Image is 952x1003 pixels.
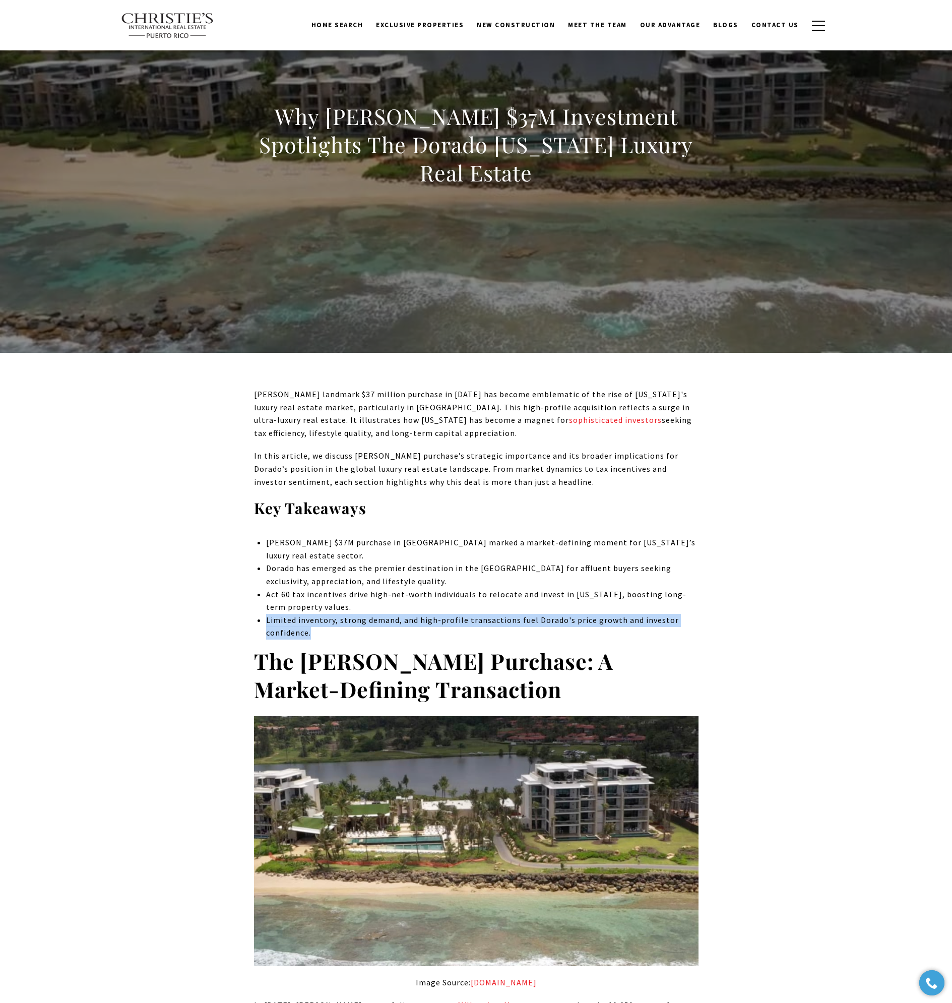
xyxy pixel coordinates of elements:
a: Our Advantage [633,16,707,35]
a: New Construction [470,16,561,35]
strong: Key Takeaways [254,498,366,518]
span: Our Advantage [640,21,701,29]
p: [PERSON_NAME] $37M purchase in [GEOGRAPHIC_DATA] marked a market-defining moment for [US_STATE]’s... [266,536,698,562]
a: Exclusive Properties [369,16,470,35]
p: Dorado has emerged as the premier destination in the [GEOGRAPHIC_DATA] for affluent buyers seekin... [266,562,698,588]
p: Limited inventory, strong demand, and high-profile transactions fuel Dorado's price growth and in... [266,614,698,640]
img: Christie's International Real Estate text transparent background [121,13,215,39]
img: Aerial view of a beachfront property with modern buildings, a pool, palm trees, and a calm lagoon... [254,716,699,966]
a: Home Search [305,16,370,35]
a: Blogs [707,16,745,35]
p: Image Source: [254,976,699,989]
a: sophisticated investors - open in a new tab [569,415,662,425]
a: wsj.com - open in a new tab [471,977,537,987]
span: Contact Us [751,21,799,29]
p: [PERSON_NAME] landmark $37 million purchase in [DATE] has become emblematic of the rise of [US_ST... [254,388,699,440]
button: button [805,11,832,40]
strong: The [PERSON_NAME] Purchase: A Market-Defining Transaction [254,646,613,704]
p: In this article, we discuss [PERSON_NAME] purchase’s strategic importance and its broader implica... [254,450,699,488]
p: Act 60 tax incentives drive high-net-worth individuals to relocate and invest in [US_STATE], boos... [266,588,698,614]
a: Meet the Team [561,16,633,35]
span: Blogs [713,21,738,29]
span: Exclusive Properties [376,21,464,29]
span: New Construction [477,21,555,29]
h1: Why [PERSON_NAME] $37M Investment Spotlights The Dorado [US_STATE] Luxury Real Estate [254,102,699,187]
